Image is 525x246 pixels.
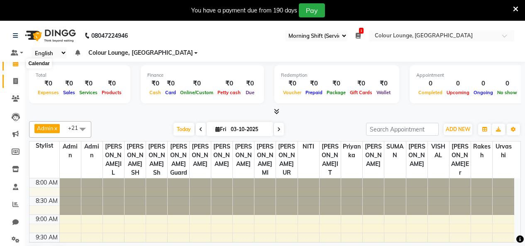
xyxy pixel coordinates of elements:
b: 08047224946 [91,24,128,47]
span: Prepaid [303,90,325,95]
div: Appointment [416,72,519,79]
span: priyanka [341,141,362,161]
div: Calendar [26,58,51,68]
span: Fri [213,126,228,132]
span: [PERSON_NAME]IL [103,141,124,178]
span: Due [244,90,256,95]
span: Upcoming [444,90,471,95]
div: ₹0 [325,79,348,88]
img: logo [21,24,78,47]
div: ₹0 [61,79,77,88]
span: Petty cash [215,90,243,95]
span: NITI [298,141,319,152]
button: ADD NEW [444,124,472,135]
div: 9:30 AM [34,233,59,242]
span: [PERSON_NAME]er [449,141,471,178]
span: Products [100,90,124,95]
div: ₹0 [348,79,374,88]
span: [PERSON_NAME] [190,141,211,169]
span: Admin [37,125,54,132]
span: [PERSON_NAME] [211,141,232,169]
span: [PERSON_NAME]MI [254,141,276,178]
span: [PERSON_NAME]SH [125,141,146,178]
div: 8:00 AM [34,178,59,187]
span: [PERSON_NAME]IT [320,141,341,178]
div: 0 [416,79,444,88]
span: Package [325,90,348,95]
div: ₹0 [281,79,303,88]
span: Card [163,90,178,95]
div: ₹0 [243,79,257,88]
div: ₹0 [215,79,243,88]
span: SUMAN [384,141,405,161]
span: Completed [416,90,444,95]
span: ADD NEW [446,126,470,132]
div: 9:00 AM [34,215,59,224]
span: Rakesh [471,141,492,161]
div: ₹0 [374,79,393,88]
span: [PERSON_NAME]UR [276,141,297,178]
div: ₹0 [163,79,178,88]
span: Expenses [36,90,61,95]
a: 1 [356,32,361,39]
div: ₹0 [36,79,61,88]
span: VISHAL [428,141,449,161]
span: Online/Custom [178,90,215,95]
input: Search Appointment [366,123,439,136]
div: 0 [444,79,471,88]
span: Gift Cards [348,90,374,95]
div: ₹0 [178,79,215,88]
div: ₹0 [77,79,100,88]
span: Admin [81,141,103,161]
span: Today [173,123,194,136]
span: [PERSON_NAME] guard [168,141,189,178]
span: Admin [60,141,81,161]
input: 2025-10-03 [228,123,270,136]
div: Finance [147,72,257,79]
div: ₹0 [100,79,124,88]
div: Stylist [29,141,59,150]
div: Total [36,72,124,79]
div: 0 [471,79,495,88]
span: Voucher [281,90,303,95]
span: Cash [147,90,163,95]
div: ₹0 [303,79,325,88]
div: 8:30 AM [34,197,59,205]
span: Colour Lounge, [GEOGRAPHIC_DATA] [88,49,193,57]
span: [PERSON_NAME] [406,141,427,169]
span: [PERSON_NAME] [363,141,384,169]
a: x [54,125,57,132]
span: urvashi [493,141,514,161]
button: Pay [299,3,325,17]
span: Services [77,90,100,95]
span: [PERSON_NAME] [233,141,254,169]
span: [PERSON_NAME]sh [146,141,167,178]
span: Ongoing [471,90,495,95]
div: 0 [495,79,519,88]
span: Sales [61,90,77,95]
span: Wallet [374,90,393,95]
span: No show [495,90,519,95]
div: ₹0 [147,79,163,88]
span: 1 [359,28,364,34]
span: +21 [68,124,84,131]
div: Redemption [281,72,393,79]
div: You have a payment due from 190 days [191,6,297,15]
